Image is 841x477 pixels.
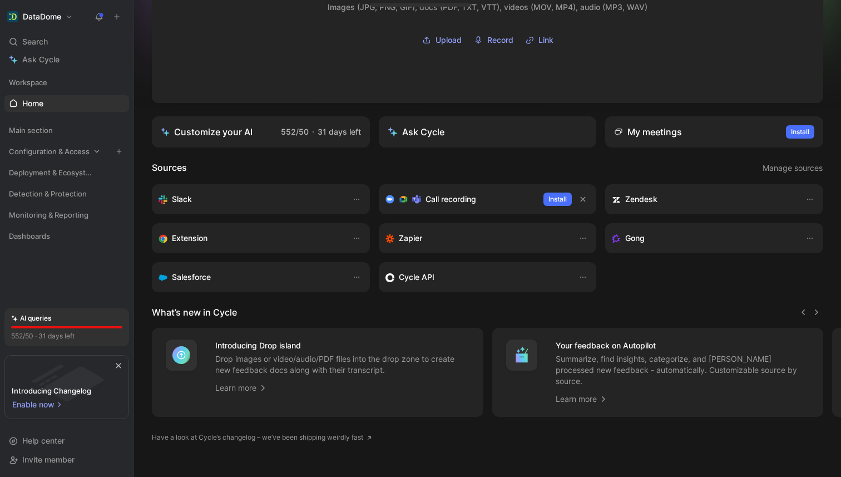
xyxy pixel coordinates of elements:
[625,232,645,245] h3: Gong
[4,451,129,468] div: Invite member
[4,206,129,223] div: Monitoring & Reporting
[4,164,129,181] div: Deployment & Ecosystem
[152,432,372,443] a: Have a look at Cycle’s changelog – we’ve been shipping weirdly fast
[159,232,341,245] div: Capture feedback from anywhere on the web
[215,339,470,352] h4: Introducing Drop island
[4,185,129,205] div: Detection & Protection
[12,397,64,412] button: Enable now
[152,306,237,319] h2: What’s new in Cycle
[4,74,129,91] div: Workspace
[22,455,75,464] span: Invite member
[172,271,211,284] h3: Salesforce
[215,381,268,395] a: Learn more
[9,146,90,157] span: Configuration & Access
[4,51,129,68] a: Ask Cycle
[4,9,76,24] button: DataDomeDataDome
[543,193,572,206] button: Install
[281,127,309,136] span: 552/50
[556,353,810,387] p: Summarize, find insights, categorize, and [PERSON_NAME] processed new feedback - automatically. C...
[9,125,53,136] span: Main section
[22,436,65,445] span: Help center
[159,193,341,206] div: Sync your customers, send feedback and get updates in Slack
[470,32,517,48] button: Record
[612,193,794,206] div: Sync customers and create docs
[522,32,557,48] button: Link
[9,230,50,242] span: Dashboards
[9,209,88,220] span: Monitoring & Reporting
[4,185,129,202] div: Detection & Protection
[318,127,361,136] span: 31 days left
[172,232,207,245] h3: Extension
[556,339,810,352] h4: Your feedback on Autopilot
[152,116,370,147] a: Customize your AI552/50·31 days left
[7,11,18,22] img: DataDome
[312,127,314,136] span: ·
[548,194,567,205] span: Install
[612,232,794,245] div: Capture feedback from your incoming calls
[12,398,56,411] span: Enable now
[328,1,647,14] div: Images (JPG, PNG, GIF), docs (PDF, TXT, VTT), videos (MOV, MP4), audio (MP3, WAV)
[426,193,476,206] h3: Call recording
[4,143,129,160] div: Configuration & Access
[152,161,187,175] h2: Sources
[4,164,129,184] div: Deployment & Ecosystem
[614,125,682,139] div: My meetings
[763,161,823,175] span: Manage sources
[385,193,535,206] div: Record & transcribe meetings from Zoom, Meet & Teams.
[9,167,96,178] span: Deployment & Ecosystem
[22,53,60,66] span: Ask Cycle
[9,77,47,88] span: Workspace
[4,206,129,227] div: Monitoring & Reporting
[762,161,823,175] button: Manage sources
[399,271,434,284] h3: Cycle API
[4,33,129,50] div: Search
[436,33,462,47] span: Upload
[161,125,253,139] div: Customize your AI
[12,384,91,397] div: Introducing Changelog
[786,125,814,139] button: Install
[4,432,129,449] div: Help center
[22,35,48,48] span: Search
[11,313,51,324] div: AI queries
[487,33,513,47] span: Record
[4,228,129,248] div: Dashboards
[791,126,809,137] span: Install
[399,232,422,245] h3: Zapier
[14,356,119,412] img: bg-BLZuj68n.svg
[625,193,657,206] h3: Zendesk
[388,125,444,139] div: Ask Cycle
[4,122,129,142] div: Main section
[4,228,129,244] div: Dashboards
[22,98,43,109] span: Home
[379,116,597,147] button: Ask Cycle
[11,331,75,342] div: 552/50 · 31 days left
[4,122,129,139] div: Main section
[23,12,61,22] h1: DataDome
[9,188,87,199] span: Detection & Protection
[4,143,129,163] div: Configuration & Access
[385,271,568,284] div: Sync customers & send feedback from custom sources. Get inspired by our favorite use case
[4,95,129,112] a: Home
[385,232,568,245] div: Capture feedback from thousands of sources with Zapier (survey results, recordings, sheets, etc).
[172,193,192,206] h3: Slack
[215,353,470,376] p: Drop images or video/audio/PDF files into the drop zone to create new feedback docs along with th...
[418,32,466,48] button: Upload
[538,33,553,47] span: Link
[556,392,608,406] a: Learn more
